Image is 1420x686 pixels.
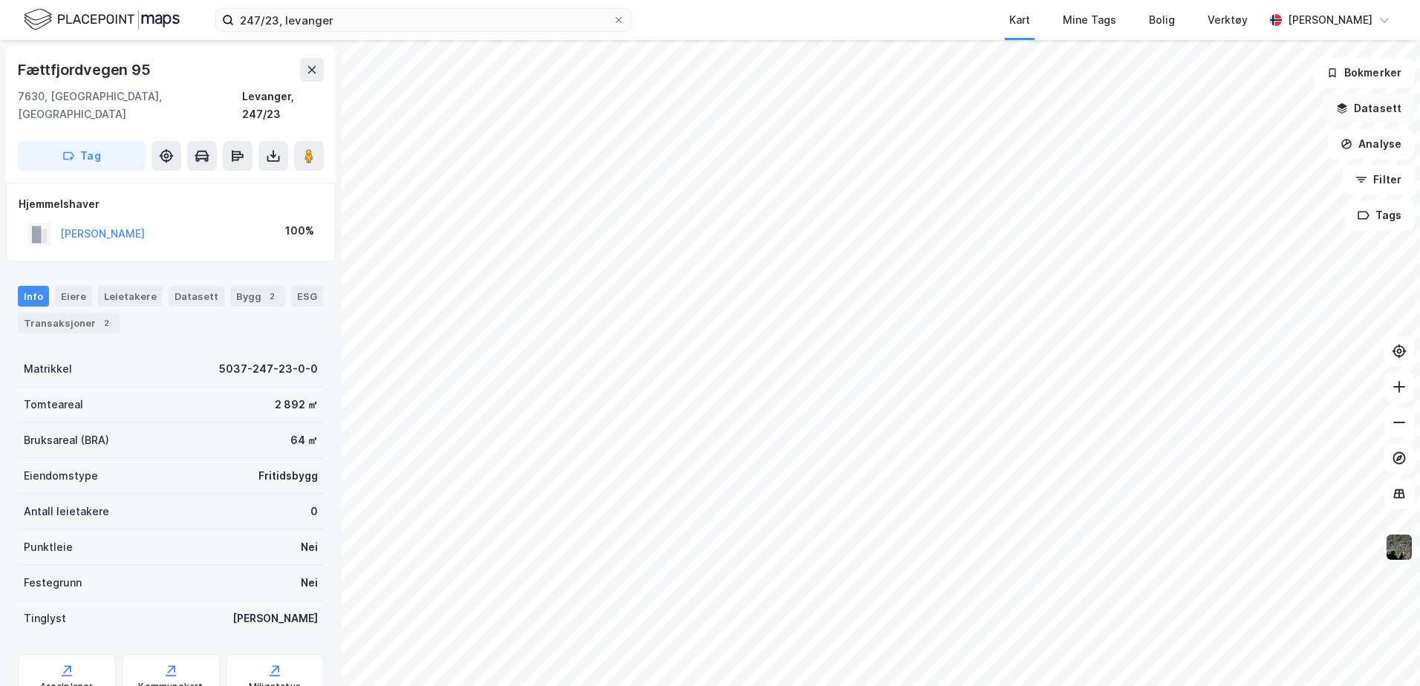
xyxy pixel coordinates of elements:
[230,286,285,307] div: Bygg
[24,360,72,378] div: Matrikkel
[301,574,318,592] div: Nei
[98,286,163,307] div: Leietakere
[1288,11,1372,29] div: [PERSON_NAME]
[55,286,92,307] div: Eiere
[291,286,323,307] div: ESG
[301,538,318,556] div: Nei
[24,7,180,33] img: logo.f888ab2527a4732fd821a326f86c7f29.svg
[24,467,98,485] div: Eiendomstype
[24,538,73,556] div: Punktleie
[1063,11,1116,29] div: Mine Tags
[258,467,318,485] div: Fritidsbygg
[1328,129,1414,159] button: Analyse
[1346,615,1420,686] iframe: Chat Widget
[285,222,314,240] div: 100%
[1345,200,1414,230] button: Tags
[24,431,109,449] div: Bruksareal (BRA)
[24,610,66,627] div: Tinglyst
[1343,165,1414,195] button: Filter
[99,316,114,330] div: 2
[18,313,120,333] div: Transaksjoner
[275,396,318,414] div: 2 892 ㎡
[1385,533,1413,561] img: 9k=
[18,58,154,82] div: Fættfjordvegen 95
[18,141,146,171] button: Tag
[290,431,318,449] div: 64 ㎡
[169,286,224,307] div: Datasett
[18,286,49,307] div: Info
[219,360,318,378] div: 5037-247-23-0-0
[1009,11,1030,29] div: Kart
[234,9,613,31] input: Søk på adresse, matrikkel, gårdeiere, leietakere eller personer
[232,610,318,627] div: [PERSON_NAME]
[24,503,109,520] div: Antall leietakere
[1323,94,1414,123] button: Datasett
[1314,58,1414,88] button: Bokmerker
[19,195,323,213] div: Hjemmelshaver
[24,396,83,414] div: Tomteareal
[310,503,318,520] div: 0
[18,88,242,123] div: 7630, [GEOGRAPHIC_DATA], [GEOGRAPHIC_DATA]
[1346,615,1420,686] div: Kontrollprogram for chat
[1208,11,1248,29] div: Verktøy
[24,574,82,592] div: Festegrunn
[242,88,324,123] div: Levanger, 247/23
[264,289,279,304] div: 2
[1149,11,1175,29] div: Bolig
